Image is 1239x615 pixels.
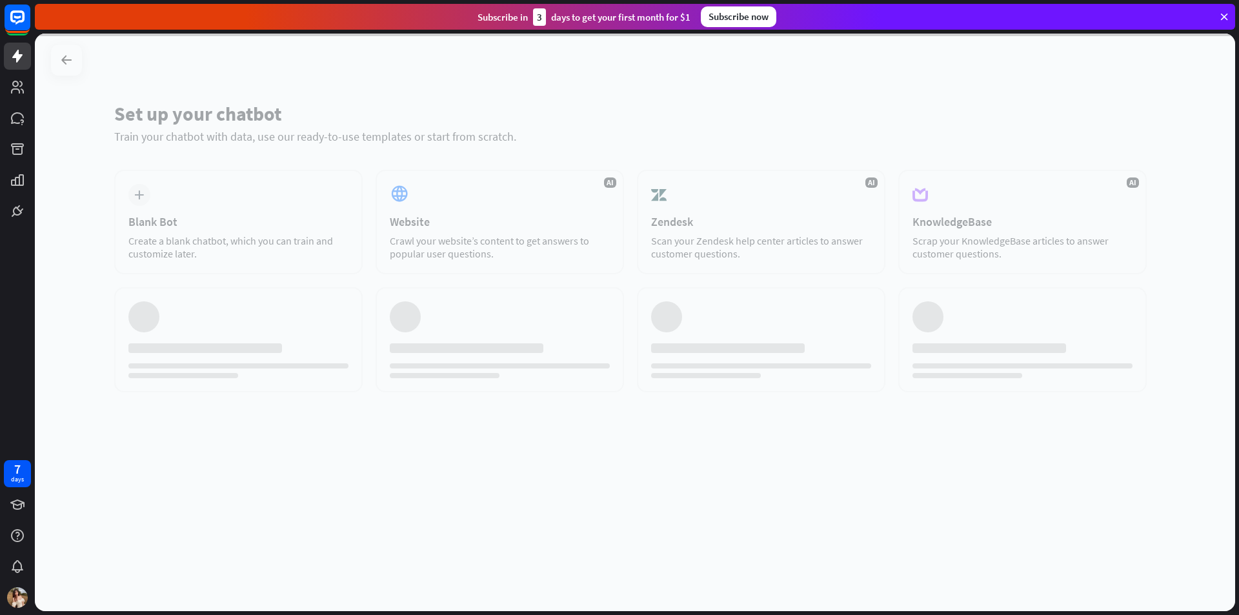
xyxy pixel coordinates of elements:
[14,463,21,475] div: 7
[11,475,24,484] div: days
[701,6,776,27] div: Subscribe now
[533,8,546,26] div: 3
[4,460,31,487] a: 7 days
[478,8,690,26] div: Subscribe in days to get your first month for $1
